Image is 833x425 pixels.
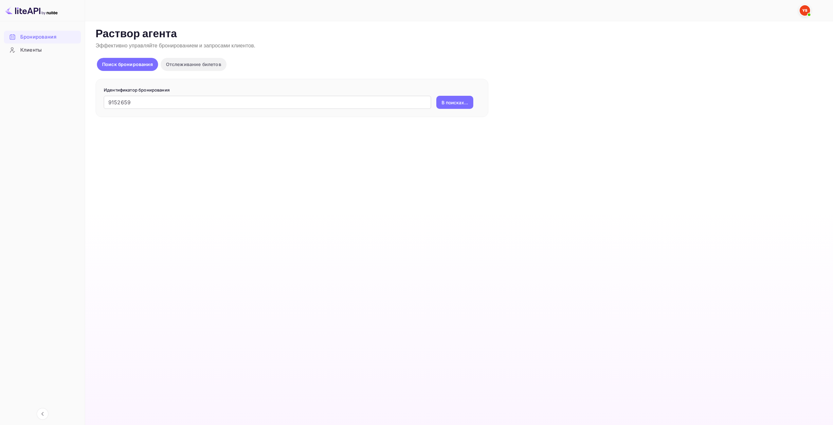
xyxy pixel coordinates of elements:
ya-tr-span: Бронирования [20,33,56,41]
input: Введите идентификатор бронирования (например, 63782194) [104,96,431,109]
ya-tr-span: Поиск бронирования [102,61,153,67]
ya-tr-span: Отслеживание билетов [166,61,221,67]
ya-tr-span: Эффективно управляйте бронированием и запросами клиентов. [96,42,255,49]
button: Свернуть навигацию [37,408,48,420]
ya-tr-span: Клиенты [20,46,42,54]
ya-tr-span: В поисках... [442,99,468,106]
button: В поисках... [436,96,473,109]
img: Логотип LiteAPI [5,5,58,16]
div: Клиенты [4,44,81,57]
div: Бронирования [4,31,81,43]
a: Клиенты [4,44,81,56]
ya-tr-span: Раствор агента [96,27,177,41]
a: Бронирования [4,31,81,43]
ya-tr-span: Идентификатор бронирования [104,87,170,93]
img: Служба Поддержки Яндекса [800,5,810,16]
